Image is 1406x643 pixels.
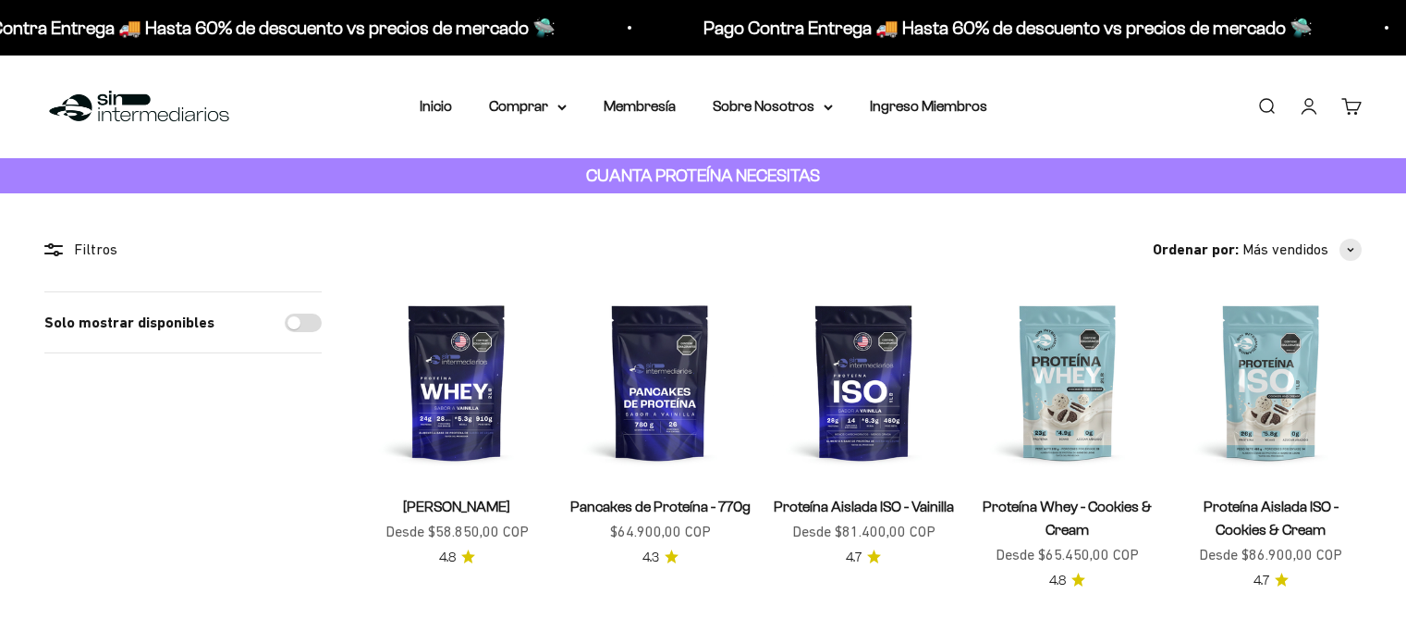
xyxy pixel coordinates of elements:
[870,98,987,114] a: Ingreso Miembros
[570,499,751,514] a: Pancakes de Proteína - 770g
[403,499,510,514] a: [PERSON_NAME]
[439,548,456,568] span: 4.8
[1242,238,1328,262] span: Más vendidos
[489,94,567,118] summary: Comprar
[1049,571,1085,591] a: 4.84.8 de 5.0 estrellas
[1204,499,1339,538] a: Proteína Aislada ISO - Cookies & Cream
[846,548,862,568] span: 4.7
[439,548,475,568] a: 4.84.8 de 5.0 estrellas
[713,94,833,118] summary: Sobre Nosotros
[385,520,529,544] sale-price: Desde $58.850,00 COP
[642,548,679,568] a: 4.34.3 de 5.0 estrellas
[702,13,1311,43] p: Pago Contra Entrega 🚚 Hasta 60% de descuento vs precios de mercado 🛸
[1049,571,1066,591] span: 4.8
[996,543,1139,567] sale-price: Desde $65.450,00 COP
[1253,571,1269,591] span: 4.7
[642,548,659,568] span: 4.3
[774,499,954,514] a: Proteína Aislada ISO - Vainilla
[1253,571,1289,591] a: 4.74.7 de 5.0 estrellas
[792,520,935,544] sale-price: Desde $81.400,00 COP
[604,98,676,114] a: Membresía
[586,166,820,185] strong: CUANTA PROTEÍNA NECESITAS
[610,520,711,544] sale-price: $64.900,00 COP
[1153,238,1239,262] span: Ordenar por:
[44,238,322,262] div: Filtros
[420,98,452,114] a: Inicio
[44,311,214,335] label: Solo mostrar disponibles
[1242,238,1362,262] button: Más vendidos
[846,548,881,568] a: 4.74.7 de 5.0 estrellas
[1199,543,1342,567] sale-price: Desde $86.900,00 COP
[983,499,1152,538] a: Proteína Whey - Cookies & Cream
